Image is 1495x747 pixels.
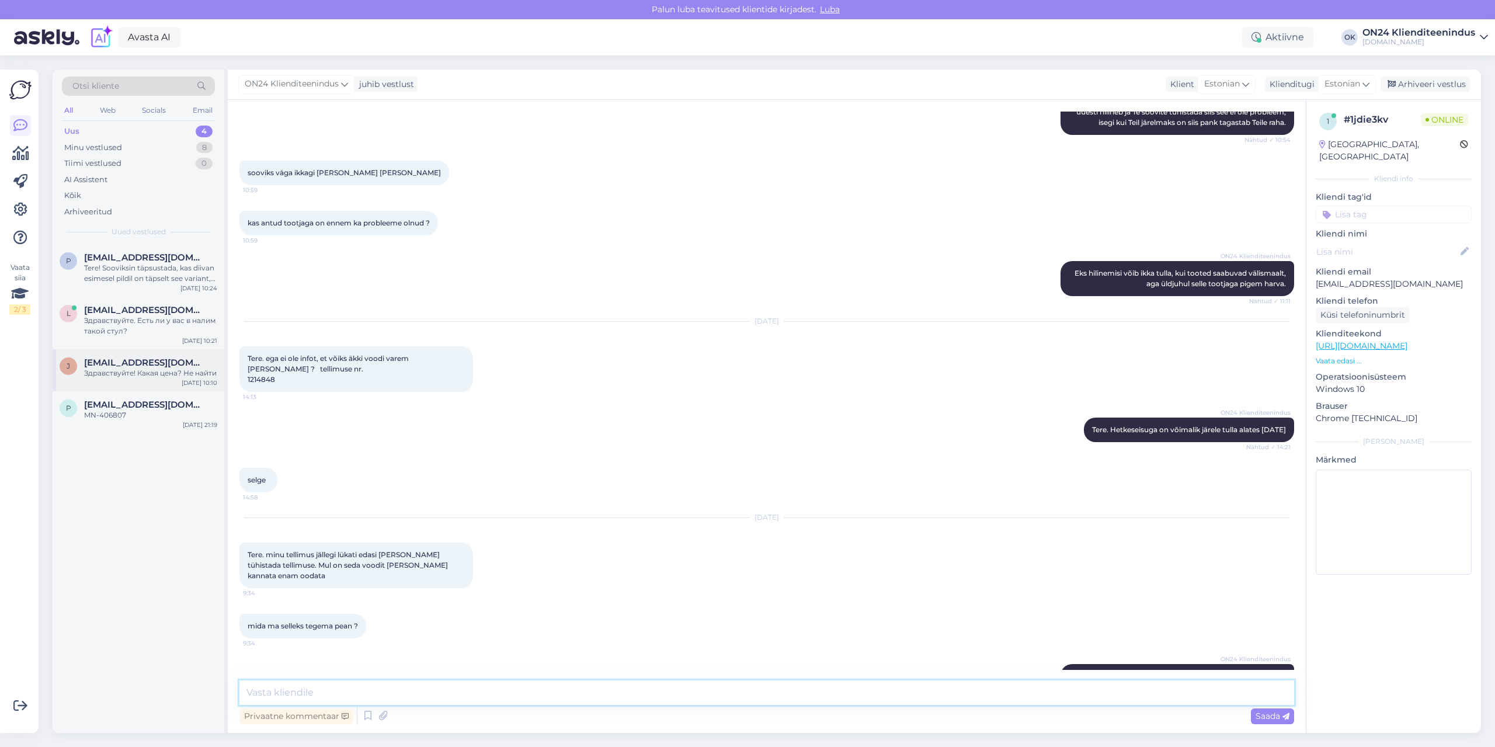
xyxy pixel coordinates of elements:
[118,27,180,47] a: Avasta AI
[64,190,81,201] div: Kõik
[1221,252,1291,260] span: ON24 Klienditeenindus
[180,284,217,293] div: [DATE] 10:24
[248,621,358,630] span: mida ma selleks tegema pean ?
[1316,400,1472,412] p: Brauser
[816,4,843,15] span: Luba
[1316,371,1472,383] p: Operatsioonisüsteem
[84,368,217,378] div: Здравствуйте! Какая цена? Не найти
[84,263,217,284] div: Tere! Sooviksin täpsustada, kas diivan esimesel pildil on täpselt see variant, mida ma ostan — sa...
[1204,78,1240,91] span: Estonian
[84,399,206,410] span: pawut@list.ru
[196,126,213,137] div: 4
[1316,341,1407,351] a: [URL][DOMAIN_NAME]
[62,103,75,118] div: All
[84,252,206,263] span: pawut@list.ru
[248,168,441,177] span: sooviks väga ikkagi [PERSON_NAME] [PERSON_NAME]
[1092,425,1286,434] span: Tere. Hetkeseisuga on võimalik järele tulla alates [DATE]
[1316,436,1472,447] div: [PERSON_NAME]
[1316,173,1472,184] div: Kliendi info
[9,79,32,101] img: Askly Logo
[84,305,206,315] span: liza.kukka@gmail.com
[1421,113,1468,126] span: Online
[1316,206,1472,223] input: Lisa tag
[243,639,287,648] span: 9:34
[112,227,166,237] span: Uued vestlused
[239,316,1294,326] div: [DATE]
[190,103,215,118] div: Email
[1075,269,1288,288] span: Eks hilinemisi võib ikka tulla, kui tooted saabuvad välismaalt, aga üldjuhul selle tootjaga pigem...
[1316,356,1472,366] p: Vaata edasi ...
[72,80,119,92] span: Otsi kliente
[196,158,213,169] div: 0
[1381,77,1470,92] div: Arhiveeri vestlus
[243,392,287,401] span: 14:13
[243,186,287,194] span: 10:59
[248,218,430,227] span: kas antud tootjaga on ennem ka probleeme olnud ?
[9,262,30,315] div: Vaata siia
[248,354,411,384] span: Tere. ega ei ole infot, et võiks äkki voodi varem [PERSON_NAME] ? tellimuse nr. 1214848
[67,309,71,318] span: l
[243,493,287,502] span: 14:58
[182,336,217,345] div: [DATE] 10:21
[1316,245,1458,258] input: Lisa nimi
[248,550,450,580] span: Tere. minu tellimus jällegi lükati edasi [PERSON_NAME] tühistada tellimuse. Mul on seda voodit [P...
[1256,711,1289,721] span: Saada
[66,404,71,412] span: p
[84,357,206,368] span: julenka2001@mail.ru
[1316,266,1472,278] p: Kliendi email
[1316,328,1472,340] p: Klienditeekond
[66,256,71,265] span: p
[140,103,168,118] div: Socials
[245,78,339,91] span: ON24 Klienditeenindus
[1316,383,1472,395] p: Windows 10
[1316,454,1472,466] p: Märkmed
[84,315,217,336] div: Здравствуйте. Есть ли у вас в налим такой стул?
[1246,443,1291,451] span: Nähtud ✓ 14:21
[89,25,113,50] img: explore-ai
[196,142,213,154] div: 8
[239,512,1294,523] div: [DATE]
[1327,117,1329,126] span: 1
[64,174,107,186] div: AI Assistent
[248,475,266,484] span: selge
[1316,228,1472,240] p: Kliendi nimi
[9,304,30,315] div: 2 / 3
[1316,412,1472,425] p: Chrome [TECHNICAL_ID]
[1221,655,1291,663] span: ON24 Klienditeenindus
[67,362,70,370] span: j
[1362,28,1488,47] a: ON24 Klienditeenindus[DOMAIN_NAME]
[1316,191,1472,203] p: Kliendi tag'id
[1324,78,1360,91] span: Estonian
[64,142,122,154] div: Minu vestlused
[243,589,287,597] span: 9:34
[1316,307,1410,323] div: Küsi telefoninumbrit
[1242,27,1313,48] div: Aktiivne
[1316,278,1472,290] p: [EMAIL_ADDRESS][DOMAIN_NAME]
[182,378,217,387] div: [DATE] 10:10
[64,206,112,218] div: Arhiveeritud
[1362,28,1475,37] div: ON24 Klienditeenindus
[1316,295,1472,307] p: Kliendi telefon
[84,410,217,421] div: MN-406807
[243,236,287,245] span: 10:59
[1341,29,1358,46] div: OK
[1344,113,1421,127] div: # 1jdie3kv
[1319,138,1460,163] div: [GEOGRAPHIC_DATA], [GEOGRAPHIC_DATA]
[64,158,121,169] div: Tiimi vestlused
[1166,78,1194,91] div: Klient
[1221,408,1291,417] span: ON24 Klienditeenindus
[354,78,414,91] div: juhib vestlust
[1265,78,1315,91] div: Klienditugi
[183,421,217,429] div: [DATE] 21:19
[1244,135,1291,144] span: Nähtud ✓ 10:54
[1362,37,1475,47] div: [DOMAIN_NAME]
[64,126,79,137] div: Uus
[1247,297,1291,305] span: Nähtud ✓ 11:11
[98,103,118,118] div: Web
[239,708,353,724] div: Privaatne kommentaar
